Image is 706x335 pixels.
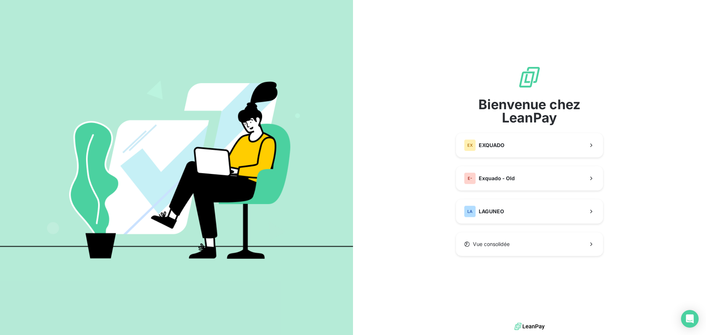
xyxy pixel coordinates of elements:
[456,232,603,256] button: Vue consolidée
[514,321,545,332] img: logo
[464,139,476,151] div: EX
[479,142,504,149] span: EXQUADO
[479,175,515,182] span: Exquado - Old
[681,310,699,328] div: Open Intercom Messenger
[456,98,603,124] span: Bienvenue chez LeanPay
[464,206,476,217] div: LA
[473,240,510,248] span: Vue consolidée
[456,133,603,157] button: EXEXQUADO
[518,65,541,89] img: logo sigle
[456,199,603,224] button: LALAGUNEO
[479,208,504,215] span: LAGUNEO
[456,166,603,190] button: E-Exquado - Old
[464,172,476,184] div: E-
